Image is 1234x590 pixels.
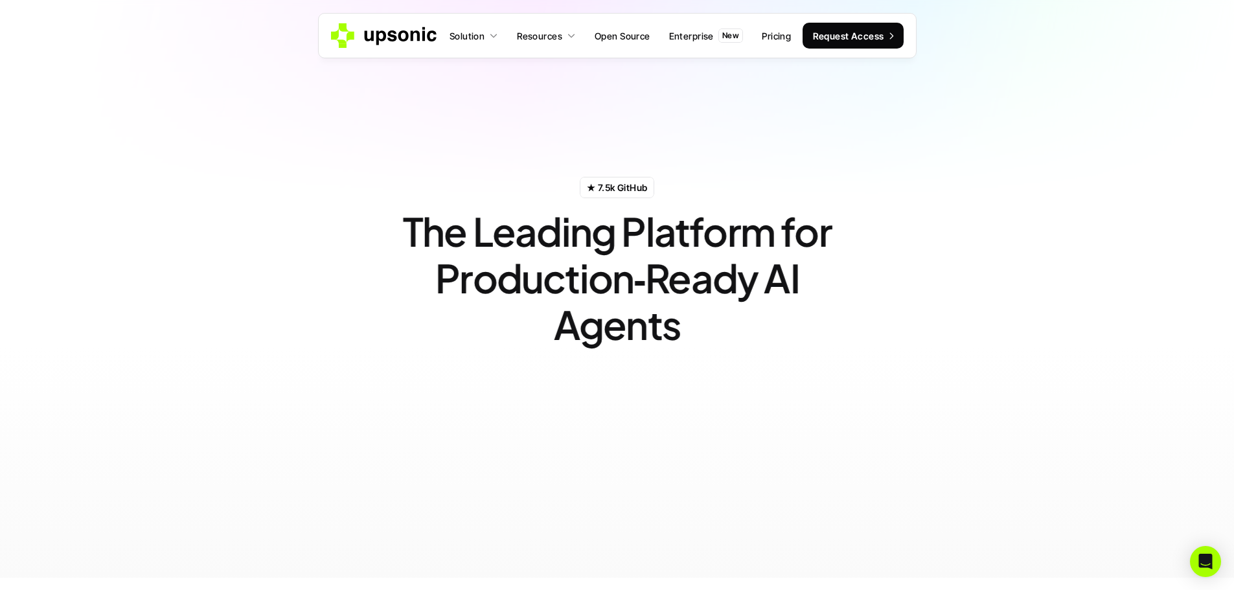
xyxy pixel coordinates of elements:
[636,421,716,440] p: Request Access
[492,414,610,447] a: Documentation
[407,361,828,398] p: Automate complex workflows across your organization with autonomous AI agents. Deploy instantly o...
[754,24,799,47] a: Pricing
[587,24,658,47] a: Open Source
[450,29,485,43] p: Solution
[595,29,650,43] p: Open Source
[620,414,742,447] a: Request Access
[390,208,843,348] h1: The Leading Platform for Production‑Ready AI Agents
[442,24,506,47] a: Solution
[803,23,904,49] a: Request Access
[1190,546,1221,577] div: Open Intercom Messenger
[508,421,584,440] p: Documentation
[813,29,884,43] p: Request Access
[661,24,751,47] a: EnterpriseNew
[669,29,714,43] p: Enterprise
[722,31,739,40] p: New
[517,29,562,43] p: Resources
[587,181,647,194] p: ★ 7.5k GitHub
[762,29,791,43] p: Pricing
